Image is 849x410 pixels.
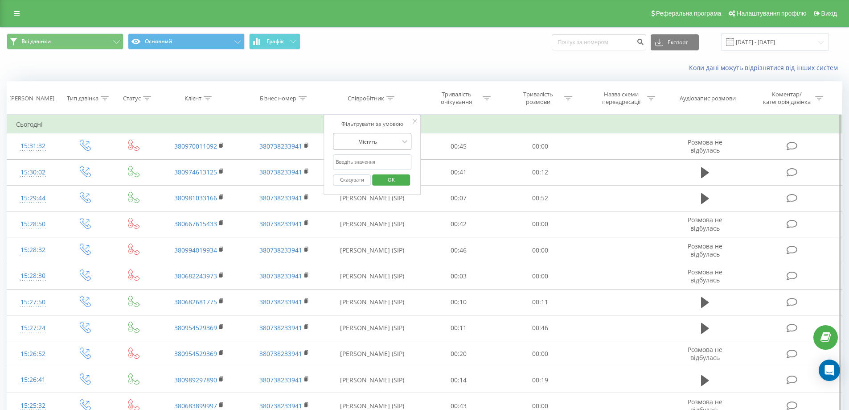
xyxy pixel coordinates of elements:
[688,242,722,258] span: Розмова не відбулась
[9,95,54,102] div: [PERSON_NAME]
[327,341,418,367] td: [PERSON_NAME] (SIP)
[761,91,813,106] div: Коментар/категорія дзвінка
[7,33,123,50] button: Всі дзвінки
[174,142,217,150] a: 380970011092
[333,120,411,128] div: Фільтрувати за умовою
[16,319,50,337] div: 15:27:24
[259,168,302,176] a: 380738233941
[174,168,217,176] a: 380974613125
[123,95,141,102] div: Статус
[418,185,500,211] td: 00:07
[418,211,500,237] td: 00:42
[379,173,404,186] span: OK
[21,38,51,45] span: Всі дзвінки
[259,219,302,228] a: 380738233941
[819,360,840,381] div: Open Intercom Messenger
[327,237,418,263] td: [PERSON_NAME] (SIP)
[16,164,50,181] div: 15:30:02
[418,237,500,263] td: 00:46
[500,341,581,367] td: 00:00
[259,376,302,384] a: 380738233941
[16,345,50,363] div: 15:26:52
[327,211,418,237] td: [PERSON_NAME] (SIP)
[327,185,418,211] td: [PERSON_NAME] (SIP)
[67,95,98,102] div: Тип дзвінка
[418,289,500,315] td: 00:10
[433,91,480,106] div: Тривалість очікування
[327,367,418,393] td: [PERSON_NAME] (SIP)
[259,298,302,306] a: 380738233941
[174,219,217,228] a: 380667615433
[185,95,201,102] div: Клієнт
[514,91,562,106] div: Тривалість розмови
[418,159,500,185] td: 00:41
[259,142,302,150] a: 380738233941
[418,133,500,159] td: 00:45
[174,323,217,332] a: 380954529369
[174,246,217,254] a: 380994019934
[333,174,371,186] button: Скасувати
[737,10,806,17] span: Налаштування профілю
[348,95,384,102] div: Співробітник
[174,298,217,306] a: 380682681775
[174,272,217,280] a: 380682243973
[333,154,411,170] input: Введіть значення
[597,91,645,106] div: Назва схеми переадресації
[821,10,837,17] span: Вихід
[174,376,217,384] a: 380989297890
[327,263,418,289] td: [PERSON_NAME] (SIP)
[174,402,217,410] a: 380683899997
[259,323,302,332] a: 380738233941
[680,95,736,102] div: Аудіозапис розмови
[259,272,302,280] a: 380738233941
[500,315,581,341] td: 00:46
[500,263,581,289] td: 00:00
[656,10,722,17] span: Реферальна програма
[688,138,722,154] span: Розмова не відбулась
[16,267,50,285] div: 15:28:30
[16,215,50,233] div: 15:28:50
[418,367,500,393] td: 00:14
[259,194,302,202] a: 380738233941
[500,367,581,393] td: 00:19
[128,33,245,50] button: Основний
[500,159,581,185] td: 00:12
[552,34,646,50] input: Пошук за номером
[372,174,410,186] button: OK
[260,95,296,102] div: Бізнес номер
[267,38,284,45] span: Графік
[259,246,302,254] a: 380738233941
[327,289,418,315] td: [PERSON_NAME] (SIP)
[500,133,581,159] td: 00:00
[500,289,581,315] td: 00:11
[174,194,217,202] a: 380981033166
[688,215,722,232] span: Розмова не відбулась
[16,241,50,259] div: 15:28:32
[418,263,500,289] td: 00:03
[259,349,302,358] a: 380738233941
[688,345,722,362] span: Розмова не відбулась
[7,116,842,133] td: Сьогодні
[174,349,217,358] a: 380954529369
[249,33,300,50] button: Графік
[16,294,50,311] div: 15:27:50
[500,185,581,211] td: 00:52
[418,341,500,367] td: 00:20
[689,63,842,72] a: Коли дані можуть відрізнятися вiд інших систем
[259,402,302,410] a: 380738233941
[651,34,699,50] button: Експорт
[688,268,722,284] span: Розмова не відбулась
[327,315,418,341] td: [PERSON_NAME] (SIP)
[500,211,581,237] td: 00:00
[16,137,50,155] div: 15:31:32
[16,190,50,207] div: 15:29:44
[16,371,50,389] div: 15:26:41
[500,237,581,263] td: 00:00
[418,315,500,341] td: 00:11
